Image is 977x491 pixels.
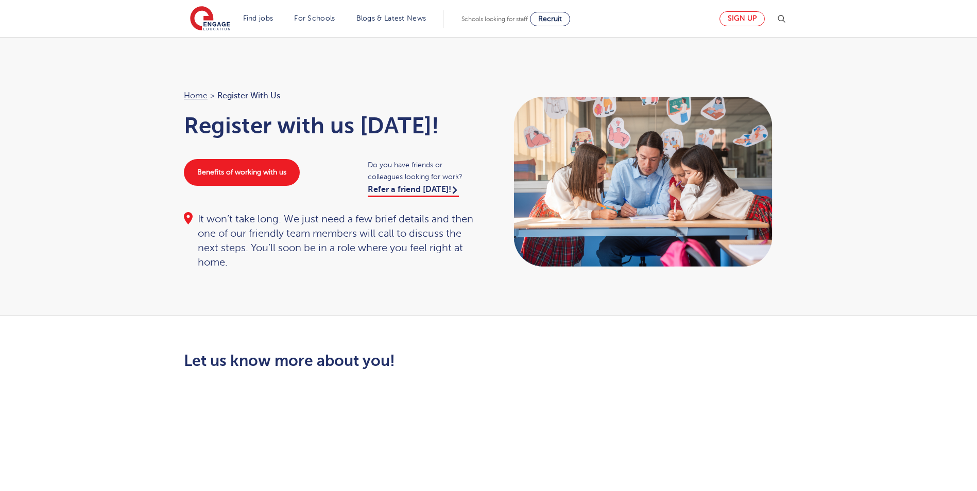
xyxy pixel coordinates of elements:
[243,14,273,22] a: Find jobs
[538,15,562,23] span: Recruit
[184,159,300,186] a: Benefits of working with us
[719,11,765,26] a: Sign up
[190,6,230,32] img: Engage Education
[184,91,208,100] a: Home
[294,14,335,22] a: For Schools
[210,91,215,100] span: >
[184,352,585,370] h2: Let us know more about you!
[184,89,478,102] nav: breadcrumb
[368,185,459,197] a: Refer a friend [DATE]!
[461,15,528,23] span: Schools looking for staff
[530,12,570,26] a: Recruit
[184,113,478,138] h1: Register with us [DATE]!
[217,89,280,102] span: Register with us
[184,212,478,270] div: It won’t take long. We just need a few brief details and then one of our friendly team members wi...
[368,159,478,183] span: Do you have friends or colleagues looking for work?
[356,14,426,22] a: Blogs & Latest News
